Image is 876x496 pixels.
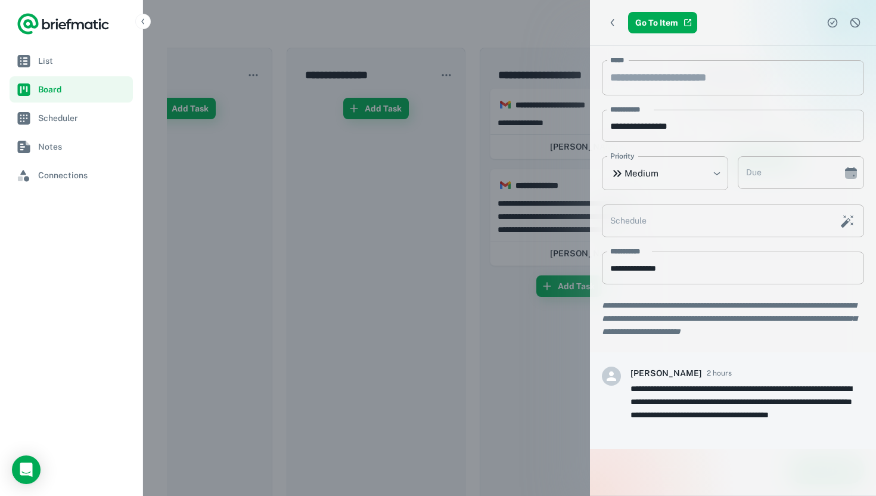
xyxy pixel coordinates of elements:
[38,140,128,153] span: Notes
[17,12,110,36] a: Logo
[837,211,858,231] button: Schedule this task with AI
[839,161,863,185] button: Choose date
[10,162,133,188] a: Connections
[602,12,623,33] button: Back
[707,368,732,379] span: 2 hours
[10,76,133,103] a: Board
[602,156,728,190] div: Medium
[12,455,41,484] div: Load Chat
[10,134,133,160] a: Notes
[610,151,635,162] label: Priority
[846,14,864,32] button: Dismiss task
[38,169,128,182] span: Connections
[38,111,128,125] span: Scheduler
[10,48,133,74] a: List
[824,14,841,32] button: Complete task
[590,46,876,495] div: scrollable content
[38,54,128,67] span: List
[10,105,133,131] a: Scheduler
[628,12,697,33] a: Go To Item
[630,367,702,380] h6: [PERSON_NAME]
[38,83,128,96] span: Board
